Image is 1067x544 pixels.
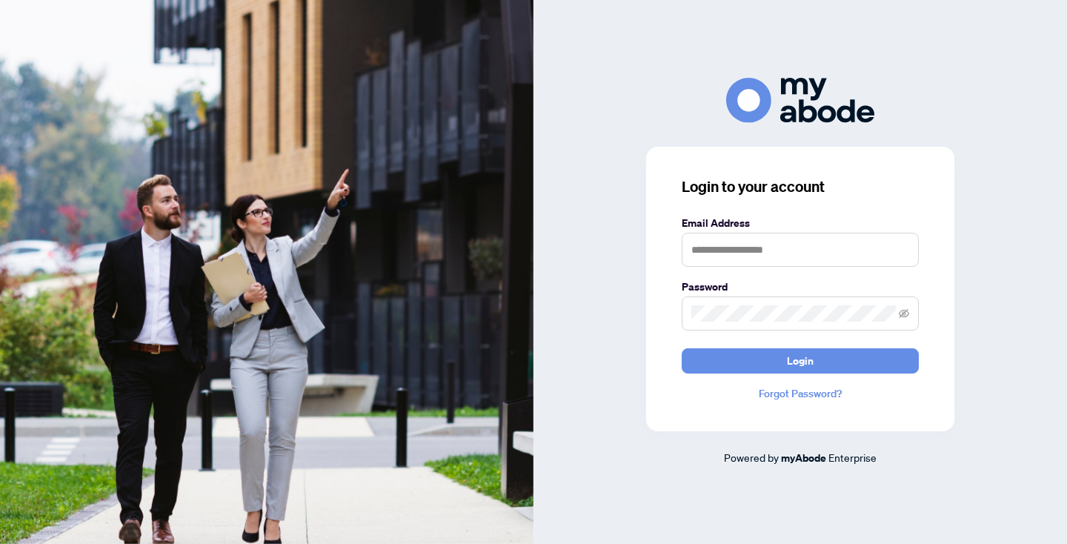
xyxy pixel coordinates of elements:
span: Enterprise [828,451,877,464]
a: myAbode [781,450,826,466]
h3: Login to your account [682,176,919,197]
a: Forgot Password? [682,385,919,402]
label: Email Address [682,215,919,231]
button: Login [682,348,919,374]
span: eye-invisible [899,308,909,319]
span: Powered by [724,451,779,464]
span: Login [787,349,814,373]
img: ma-logo [726,78,874,123]
label: Password [682,279,919,295]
